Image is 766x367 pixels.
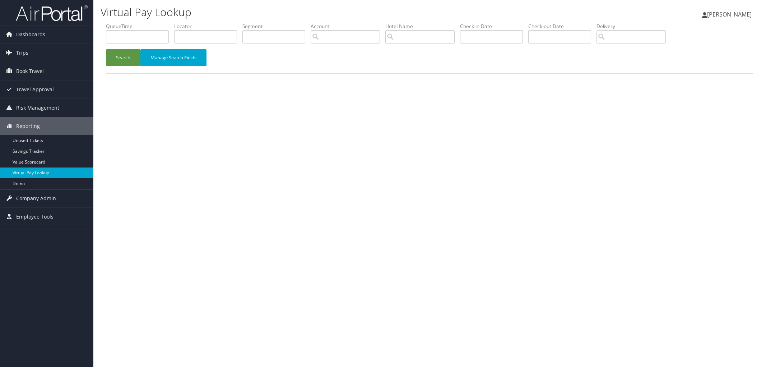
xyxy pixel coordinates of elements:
[385,23,460,30] label: Hotel Name
[596,23,671,30] label: Delivery
[242,23,311,30] label: Segment
[16,117,40,135] span: Reporting
[16,62,44,80] span: Book Travel
[106,49,140,66] button: Search
[101,5,539,20] h1: Virtual Pay Lookup
[16,81,54,98] span: Travel Approval
[311,23,385,30] label: Account
[16,208,54,226] span: Employee Tools
[16,189,56,207] span: Company Admin
[528,23,596,30] label: Check-out Date
[707,10,752,18] span: [PERSON_NAME]
[16,99,59,117] span: Risk Management
[140,49,206,66] button: Manage Search Fields
[106,23,174,30] label: QueueTime
[16,5,88,22] img: airportal-logo.png
[702,4,759,25] a: [PERSON_NAME]
[16,26,45,43] span: Dashboards
[460,23,528,30] label: Check-in Date
[16,44,28,62] span: Trips
[174,23,242,30] label: Locator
